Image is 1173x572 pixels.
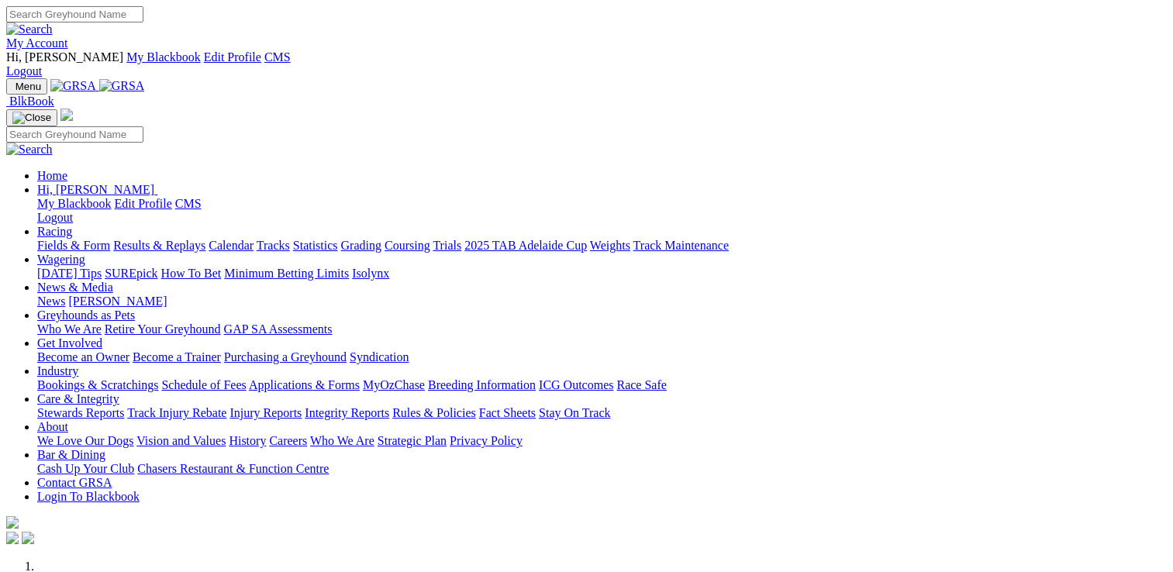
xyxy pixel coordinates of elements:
[37,211,73,224] a: Logout
[392,406,476,419] a: Rules & Policies
[433,239,461,252] a: Trials
[37,448,105,461] a: Bar & Dining
[37,406,1167,420] div: Care & Integrity
[37,462,1167,476] div: Bar & Dining
[6,36,68,50] a: My Account
[6,22,53,36] img: Search
[9,95,54,108] span: BlkBook
[539,378,613,391] a: ICG Outcomes
[113,239,205,252] a: Results & Replays
[37,281,113,294] a: News & Media
[37,225,72,238] a: Racing
[616,378,666,391] a: Race Safe
[224,322,333,336] a: GAP SA Assessments
[224,267,349,280] a: Minimum Betting Limits
[37,434,1167,448] div: About
[105,267,157,280] a: SUREpick
[37,267,1167,281] div: Wagering
[6,532,19,544] img: facebook.svg
[37,295,65,308] a: News
[37,420,68,433] a: About
[37,197,1167,225] div: Hi, [PERSON_NAME]
[450,434,523,447] a: Privacy Policy
[229,434,266,447] a: History
[37,197,112,210] a: My Blackbook
[37,434,133,447] a: We Love Our Dogs
[6,6,143,22] input: Search
[22,532,34,544] img: twitter.svg
[229,406,302,419] a: Injury Reports
[175,197,202,210] a: CMS
[37,322,102,336] a: Who We Are
[161,267,222,280] a: How To Bet
[37,350,1167,364] div: Get Involved
[126,50,201,64] a: My Blackbook
[37,239,1167,253] div: Racing
[363,378,425,391] a: MyOzChase
[385,239,430,252] a: Coursing
[161,378,246,391] a: Schedule of Fees
[37,350,129,364] a: Become an Owner
[350,350,409,364] a: Syndication
[305,406,389,419] a: Integrity Reports
[37,169,67,182] a: Home
[352,267,389,280] a: Isolynx
[50,79,96,93] img: GRSA
[6,78,47,95] button: Toggle navigation
[115,197,172,210] a: Edit Profile
[464,239,587,252] a: 2025 TAB Adelaide Cup
[16,81,41,92] span: Menu
[257,239,290,252] a: Tracks
[136,434,226,447] a: Vision and Values
[37,239,110,252] a: Fields & Form
[6,143,53,157] img: Search
[264,50,291,64] a: CMS
[127,406,226,419] a: Track Injury Rebate
[6,50,123,64] span: Hi, [PERSON_NAME]
[37,462,134,475] a: Cash Up Your Club
[249,378,360,391] a: Applications & Forms
[99,79,145,93] img: GRSA
[37,378,158,391] a: Bookings & Scratchings
[37,336,102,350] a: Get Involved
[37,322,1167,336] div: Greyhounds as Pets
[37,308,135,322] a: Greyhounds as Pets
[6,516,19,529] img: logo-grsa-white.png
[37,253,85,266] a: Wagering
[37,378,1167,392] div: Industry
[479,406,536,419] a: Fact Sheets
[378,434,447,447] a: Strategic Plan
[37,392,119,405] a: Care & Integrity
[293,239,338,252] a: Statistics
[539,406,610,419] a: Stay On Track
[37,183,154,196] span: Hi, [PERSON_NAME]
[60,109,73,121] img: logo-grsa-white.png
[37,183,157,196] a: Hi, [PERSON_NAME]
[137,462,329,475] a: Chasers Restaurant & Function Centre
[310,434,374,447] a: Who We Are
[6,64,42,78] a: Logout
[341,239,381,252] a: Grading
[133,350,221,364] a: Become a Trainer
[590,239,630,252] a: Weights
[68,295,167,308] a: [PERSON_NAME]
[633,239,729,252] a: Track Maintenance
[269,434,307,447] a: Careers
[37,476,112,489] a: Contact GRSA
[6,109,57,126] button: Toggle navigation
[224,350,347,364] a: Purchasing a Greyhound
[37,364,78,377] a: Industry
[37,490,140,503] a: Login To Blackbook
[6,95,54,108] a: BlkBook
[37,267,102,280] a: [DATE] Tips
[105,322,221,336] a: Retire Your Greyhound
[6,126,143,143] input: Search
[204,50,261,64] a: Edit Profile
[37,406,124,419] a: Stewards Reports
[6,50,1167,78] div: My Account
[209,239,254,252] a: Calendar
[37,295,1167,308] div: News & Media
[428,378,536,391] a: Breeding Information
[12,112,51,124] img: Close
